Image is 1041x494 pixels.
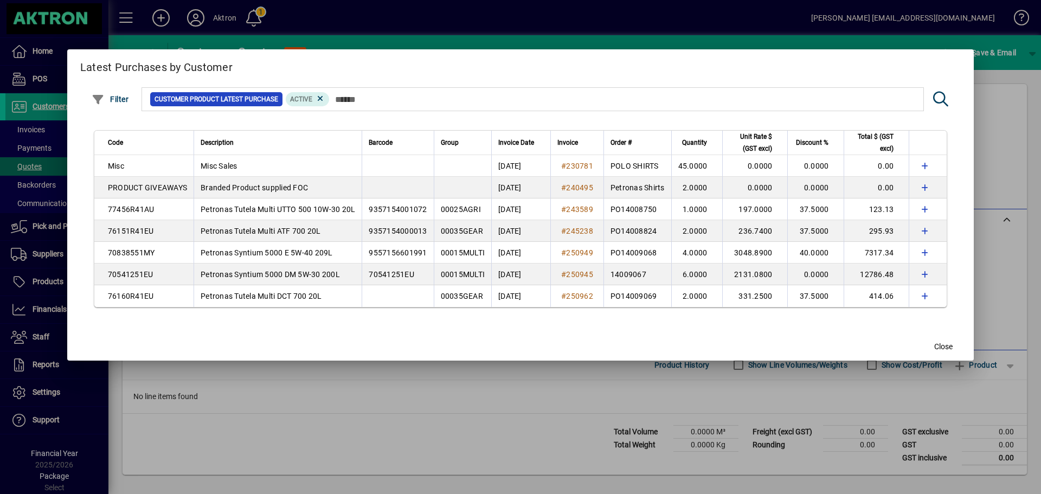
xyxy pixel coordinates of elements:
span: Unit Rate $ (GST excl) [729,131,772,155]
td: Petronas Shirts [603,177,671,198]
td: 331.2500 [722,285,787,307]
span: 70541251EU [108,270,153,279]
span: # [561,270,566,279]
a: #240495 [557,182,597,194]
td: 4.0000 [671,242,723,264]
span: Petronas Syntium 5000 DM 5W-30 200L [201,270,340,279]
span: # [561,227,566,235]
td: PO14009068 [603,242,671,264]
div: Barcode [369,137,427,149]
div: Group [441,137,485,149]
td: [DATE] [491,242,550,264]
td: 197.0000 [722,198,787,220]
span: 243589 [566,205,593,214]
td: 0.00 [844,177,909,198]
a: #243589 [557,203,597,215]
span: 9357154001072 [369,205,427,214]
button: Filter [89,89,132,109]
a: #250962 [557,290,597,302]
span: Discount % [796,137,828,149]
td: 40.0000 [787,242,844,264]
td: 37.5000 [787,220,844,242]
span: 70541251EU [369,270,414,279]
td: 0.0000 [722,155,787,177]
a: #250949 [557,247,597,259]
span: 250945 [566,270,593,279]
td: 6.0000 [671,264,723,285]
td: 295.93 [844,220,909,242]
div: Total $ (GST excl) [851,131,903,155]
td: [DATE] [491,264,550,285]
span: Petronas Tutela Multi UTTO 500 10W-30 20L [201,205,355,214]
div: Order # [611,137,665,149]
div: Quantity [678,137,717,149]
span: Description [201,137,234,149]
span: Filter [92,95,129,104]
span: # [561,162,566,170]
h2: Latest Purchases by Customer [67,49,974,81]
div: Description [201,137,355,149]
td: 37.5000 [787,285,844,307]
span: Invoice Date [498,137,534,149]
span: 00015MULTI [441,248,485,257]
span: 230781 [566,162,593,170]
td: 0.0000 [722,177,787,198]
span: # [561,292,566,300]
td: 236.7400 [722,220,787,242]
span: 250962 [566,292,593,300]
td: 0.0000 [787,177,844,198]
td: 0.0000 [787,264,844,285]
span: 245238 [566,227,593,235]
span: Misc [108,162,124,170]
span: 76151R41EU [108,227,154,235]
span: 00035GEAR [441,292,483,300]
span: 00015MULTI [441,270,485,279]
div: Invoice Date [498,137,544,149]
td: [DATE] [491,155,550,177]
span: 00035GEAR [441,227,483,235]
div: Unit Rate $ (GST excl) [729,131,782,155]
span: Order # [611,137,632,149]
span: # [561,205,566,214]
a: #250945 [557,268,597,280]
td: [DATE] [491,285,550,307]
div: Code [108,137,187,149]
td: 45.0000 [671,155,723,177]
span: # [561,183,566,192]
span: 9557156601991 [369,248,427,257]
span: 76160R41EU [108,292,154,300]
a: #230781 [557,160,597,172]
button: Close [926,337,961,356]
td: 2131.0800 [722,264,787,285]
span: Invoice [557,137,578,149]
td: [DATE] [491,220,550,242]
span: Close [934,341,953,352]
td: 0.0000 [787,155,844,177]
td: 2.0000 [671,177,723,198]
td: 123.13 [844,198,909,220]
span: Petronas Tutela Multi ATF 700 20L [201,227,320,235]
td: PO14008750 [603,198,671,220]
span: PRODUCT GIVEAWAYS [108,183,187,192]
span: Active [290,95,312,103]
span: Group [441,137,459,149]
td: 3048.8900 [722,242,787,264]
span: Total $ (GST excl) [851,131,894,155]
td: 2.0000 [671,285,723,307]
mat-chip: Product Activation Status: Active [286,92,329,106]
td: POLO SHIRTS [603,155,671,177]
span: 240495 [566,183,593,192]
a: #245238 [557,225,597,237]
td: 1.0000 [671,198,723,220]
span: Barcode [369,137,393,149]
span: # [561,248,566,257]
td: 7317.34 [844,242,909,264]
td: 2.0000 [671,220,723,242]
td: 37.5000 [787,198,844,220]
div: Discount % [794,137,838,149]
span: 70838551MY [108,248,155,257]
td: [DATE] [491,177,550,198]
span: Customer Product Latest Purchase [155,94,278,105]
span: Quantity [682,137,707,149]
span: 250949 [566,248,593,257]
